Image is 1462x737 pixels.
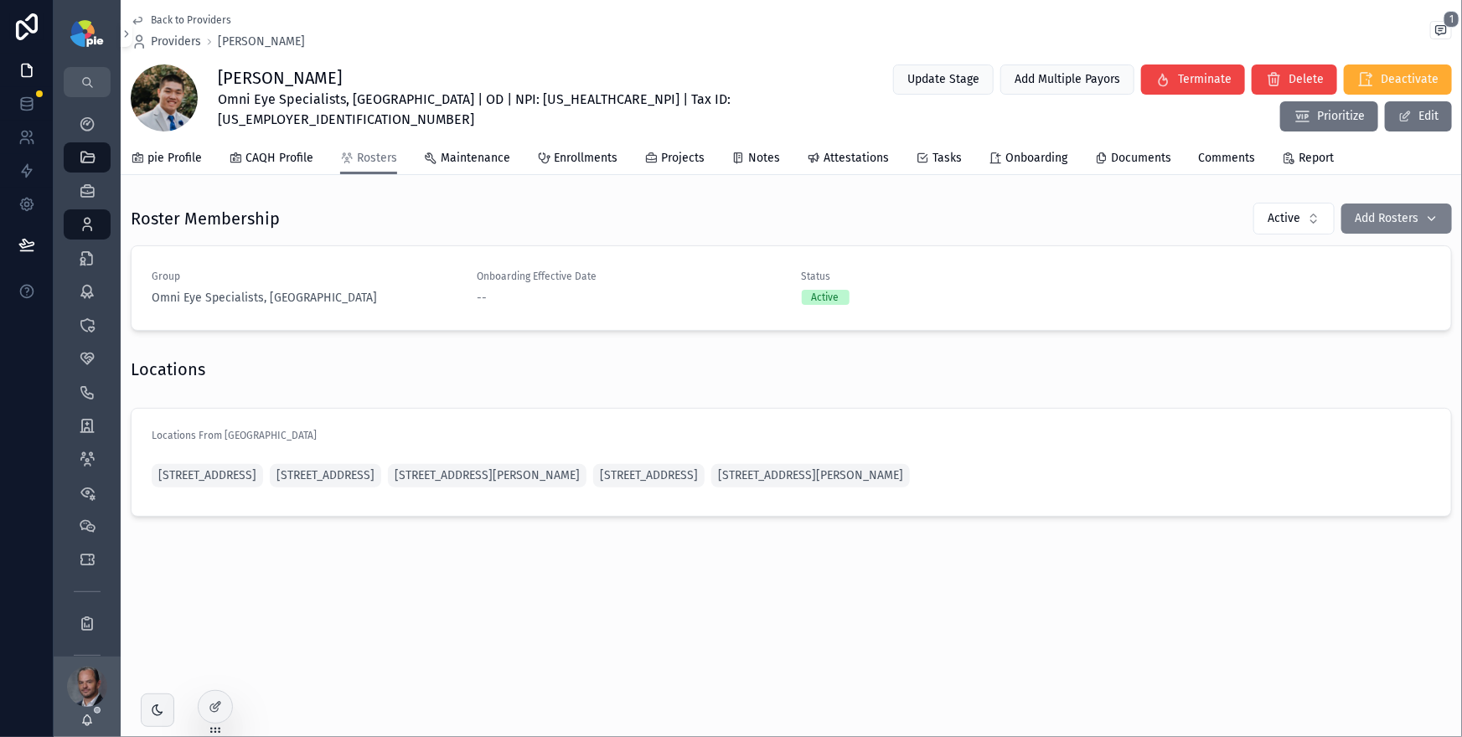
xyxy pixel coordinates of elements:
[424,143,510,177] a: Maintenance
[70,20,103,47] img: App logo
[152,464,263,487] a: [STREET_ADDRESS]
[131,13,231,27] a: Back to Providers
[441,150,510,167] span: Maintenance
[1198,150,1255,167] span: Comments
[152,290,377,307] a: Omni Eye Specialists, [GEOGRAPHIC_DATA]
[802,270,1107,283] span: Status
[54,97,121,657] div: scrollable content
[1341,204,1452,234] button: Add Rosters
[893,64,994,95] button: Update Stage
[1005,150,1067,167] span: Onboarding
[357,150,397,167] span: Rosters
[1253,203,1335,234] button: Select Button
[1289,71,1324,88] span: Delete
[340,143,397,175] a: Rosters
[1344,64,1452,95] button: Deactivate
[554,150,617,167] span: Enrollments
[807,143,889,177] a: Attestations
[1111,150,1171,167] span: Documents
[989,143,1067,177] a: Onboarding
[131,358,205,381] h1: Locations
[1430,21,1452,43] button: 1
[731,143,780,177] a: Notes
[1000,64,1134,95] button: Add Multiple Payors
[932,150,962,167] span: Tasks
[1015,71,1120,88] span: Add Multiple Payors
[152,430,317,441] span: Locations From [GEOGRAPHIC_DATA]
[1268,210,1300,227] span: Active
[270,464,381,487] a: [STREET_ADDRESS]
[593,464,705,487] a: [STREET_ADDRESS]
[824,150,889,167] span: Attestations
[477,270,782,283] span: Onboarding Effective Date
[600,467,698,484] span: [STREET_ADDRESS]
[748,150,780,167] span: Notes
[131,207,280,230] h1: Roster Membership
[131,143,202,177] a: pie Profile
[1299,150,1334,167] span: Report
[151,13,231,27] span: Back to Providers
[218,33,305,50] a: [PERSON_NAME]
[388,464,586,487] a: [STREET_ADDRESS][PERSON_NAME]
[229,143,313,177] a: CAQH Profile
[644,143,705,177] a: Projects
[1094,143,1171,177] a: Documents
[218,90,842,130] span: Omni Eye Specialists, [GEOGRAPHIC_DATA] | OD | NPI: [US_HEALTHCARE_NPI] | Tax ID: [US_EMPLOYER_ID...
[1381,71,1439,88] span: Deactivate
[147,150,202,167] span: pie Profile
[218,66,842,90] h1: [PERSON_NAME]
[1355,210,1418,227] span: Add Rosters
[276,467,375,484] span: [STREET_ADDRESS]
[1282,143,1334,177] a: Report
[131,33,201,50] a: Providers
[477,290,487,307] span: --
[1198,143,1255,177] a: Comments
[916,143,962,177] a: Tasks
[1280,101,1378,131] button: Prioritize
[537,143,617,177] a: Enrollments
[245,150,313,167] span: CAQH Profile
[661,150,705,167] span: Projects
[1141,64,1245,95] button: Terminate
[152,270,457,283] span: Group
[395,467,580,484] span: [STREET_ADDRESS][PERSON_NAME]
[1385,101,1452,131] button: Edit
[1444,11,1459,28] span: 1
[812,290,839,305] div: Active
[1252,64,1337,95] button: Delete
[1178,71,1232,88] span: Terminate
[132,246,1451,330] a: GroupOmni Eye Specialists, [GEOGRAPHIC_DATA]Onboarding Effective Date--StatusActive
[718,467,903,484] span: [STREET_ADDRESS][PERSON_NAME]
[1317,108,1365,125] span: Prioritize
[158,467,256,484] span: [STREET_ADDRESS]
[711,464,910,487] a: [STREET_ADDRESS][PERSON_NAME]
[907,71,979,88] span: Update Stage
[151,33,201,50] span: Providers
